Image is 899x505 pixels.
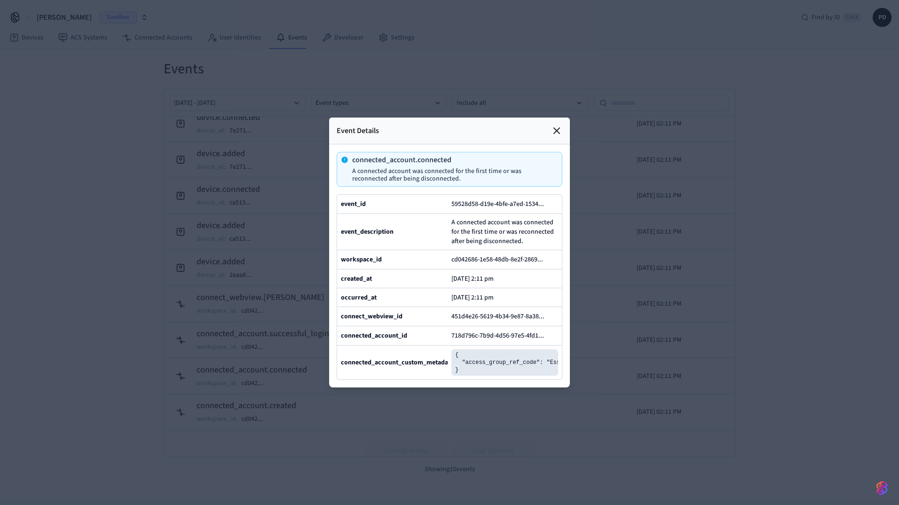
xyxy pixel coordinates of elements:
p: [DATE] 2:11 pm [451,275,494,283]
img: SeamLogoGradient.69752ec5.svg [876,481,888,496]
button: cd042686-1e58-48db-8e2f-2869... [449,254,552,265]
p: connected_account.connected [352,156,554,164]
b: occurred_at [341,293,377,302]
b: workspace_id [341,255,382,264]
b: event_description [341,227,394,237]
b: created_at [341,274,372,284]
button: 718d796c-7b9d-4d56-97e5-4fd1... [449,330,553,341]
span: A connected account was connected for the first time or was reconnected after being disconnected. [451,218,558,246]
b: connected_account_custom_metadata [341,358,454,367]
b: connected_account_id [341,331,407,340]
button: 451d4e26-5619-4b34-9e87-8a38... [449,311,554,322]
p: [DATE] 2:11 pm [451,294,494,301]
b: connect_webview_id [341,312,402,321]
pre: { "access_group_ref_code": "Essential" } [451,349,558,376]
p: Event Details [337,125,379,136]
b: event_id [341,199,366,209]
p: A connected account was connected for the first time or was reconnected after being disconnected. [352,167,554,182]
button: 59528d58-d19e-4bfe-a7ed-1534... [449,198,553,210]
